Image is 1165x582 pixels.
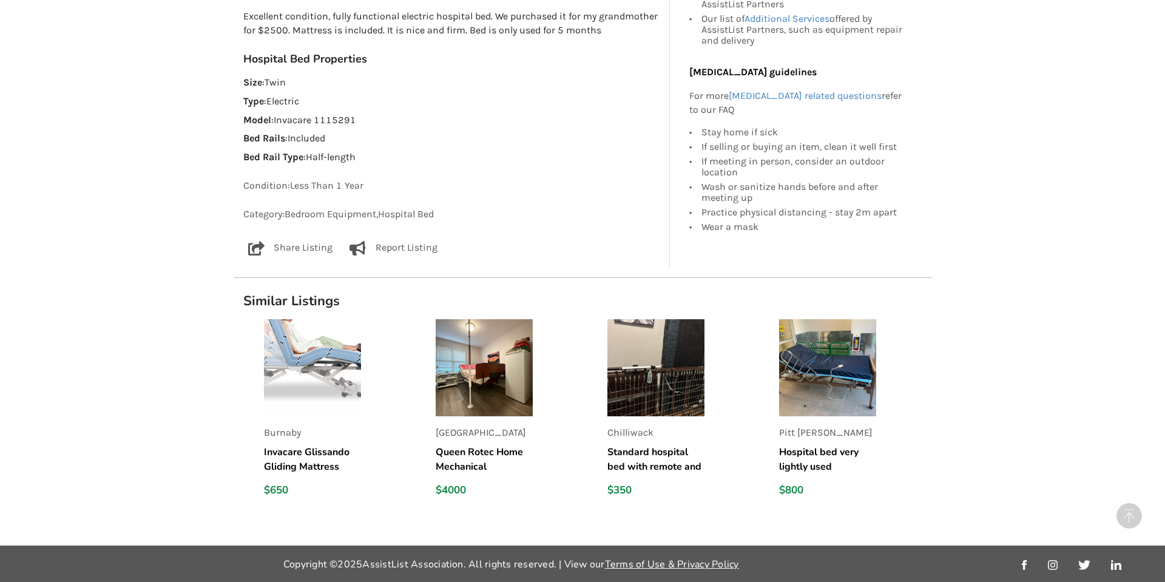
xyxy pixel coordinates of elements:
div: $350 [607,484,704,497]
div: Practice physical distancing - stay 2m apart [701,205,907,220]
p: : Half-length [243,151,660,164]
a: listingPitt [PERSON_NAME]Hospital bed very lightly used$800 [779,319,931,507]
div: $800 [779,484,876,497]
a: listingChilliwackStandard hospital bed with remote and side rails$350 [607,319,760,507]
p: Excellent condition, fully functional electric hospital bed. We purchased it for my grandmother f... [243,10,660,38]
img: listing [436,319,533,416]
img: linkedin_link [1111,560,1121,570]
img: instagram_link [1048,560,1058,570]
p: Report Listing [376,241,437,255]
a: [MEDICAL_DATA] related questions [729,90,882,101]
div: Wear a mask [701,220,907,232]
strong: Bed Rails [243,132,285,144]
a: listing[GEOGRAPHIC_DATA]Queen Rotec Home Mechanical Adjustable Hospital Bed and Queen High Densit... [436,319,588,507]
strong: Bed Rail Type [243,151,303,163]
a: Additional Services [745,13,829,24]
strong: Type [243,95,264,107]
img: listing [607,319,704,416]
p: Condition: Less Than 1 Year [243,179,660,193]
h1: Similar Listings [234,293,932,310]
div: If meeting in person, consider an outdoor location [701,154,907,180]
p: Chilliwack [607,426,704,440]
h5: Queen Rotec Home Mechanical Adjustable Hospital Bed and Queen High Density Foam Mattress [436,445,533,474]
div: Wash or sanitize hands before and after meeting up [701,180,907,205]
h3: Hospital Bed Properties [243,52,660,66]
p: Burnaby [264,426,361,440]
div: If selling or buying an item, clean it well first [701,140,907,154]
p: Pitt [PERSON_NAME] [779,426,876,440]
strong: Size [243,76,262,88]
div: $650 [264,484,361,497]
img: twitter_link [1078,560,1090,570]
img: listing [264,319,361,416]
img: listing [779,319,876,416]
p: Share Listing [274,241,333,255]
h5: Hospital bed very lightly used [779,445,876,474]
p: : Invacare 1115291 [243,113,660,127]
div: $4000 [436,484,533,497]
a: Terms of Use & Privacy Policy [605,558,739,571]
p: : Included [243,132,660,146]
p: [GEOGRAPHIC_DATA] [436,426,533,440]
div: Stay home if sick [701,127,907,140]
h5: Standard hospital bed with remote and side rails [607,445,704,474]
p: For more refer to our FAQ [689,89,907,117]
p: Category: Bedroom Equipment , Hospital Bed [243,208,660,222]
img: facebook_link [1022,560,1027,570]
div: Our list of offered by AssistList Partners, such as equipment repair and delivery [701,12,907,46]
strong: Model [243,114,271,126]
p: : Twin [243,76,660,90]
a: listingBurnabyInvacare Glissando Gliding Mattress$650 [264,319,416,507]
h5: Invacare Glissando Gliding Mattress [264,445,361,474]
b: [MEDICAL_DATA] guidelines [689,66,817,78]
p: : Electric [243,95,660,109]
